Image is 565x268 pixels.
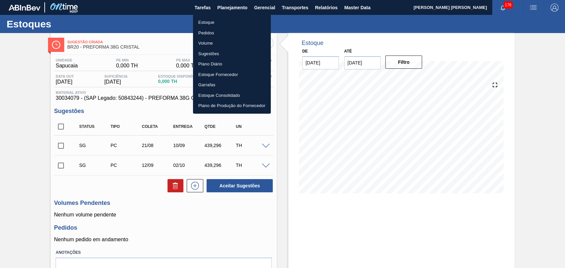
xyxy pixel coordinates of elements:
[193,80,271,90] a: Garrafas
[193,59,271,69] a: Plano Diário
[193,28,271,38] a: Pedidos
[193,38,271,49] a: Volume
[193,17,271,28] a: Estoque
[193,49,271,59] a: Sugestões
[193,69,271,80] a: Estoque Fornecedor
[193,100,271,111] a: Plano de Produção do Fornecedor
[193,90,271,101] a: Estoque Consolidado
